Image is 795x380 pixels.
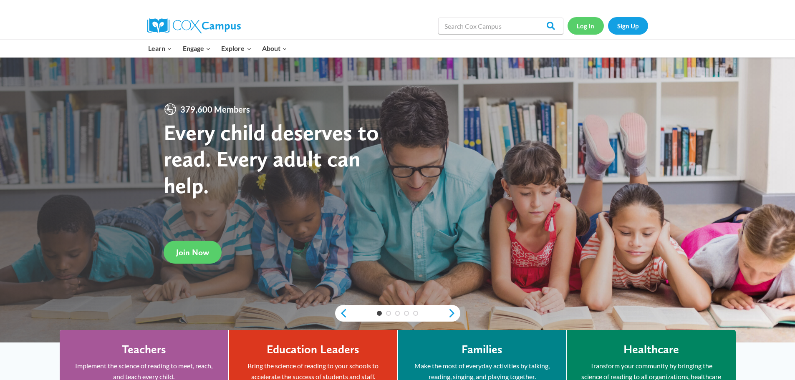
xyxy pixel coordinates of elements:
a: 1 [377,311,382,316]
a: Join Now [164,241,222,264]
input: Search Cox Campus [438,18,563,34]
a: 5 [413,311,418,316]
a: next [448,308,460,318]
img: Cox Campus [147,18,241,33]
strong: Every child deserves to read. Every adult can help. [164,119,379,199]
h4: Teachers [122,342,166,357]
h4: Families [462,342,502,357]
a: 2 [386,311,391,316]
a: 3 [395,311,400,316]
button: Child menu of Engage [177,40,216,57]
nav: Primary Navigation [143,40,293,57]
div: content slider buttons [335,305,460,322]
h4: Education Leaders [267,342,359,357]
a: previous [335,308,348,318]
a: Sign Up [608,17,648,34]
a: 4 [404,311,409,316]
button: Child menu of About [257,40,293,57]
a: Log In [568,17,604,34]
h4: Healthcare [623,342,679,357]
button: Child menu of Learn [143,40,178,57]
button: Child menu of Explore [216,40,257,57]
nav: Secondary Navigation [568,17,648,34]
span: Join Now [176,247,209,257]
span: 379,600 Members [177,103,253,116]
